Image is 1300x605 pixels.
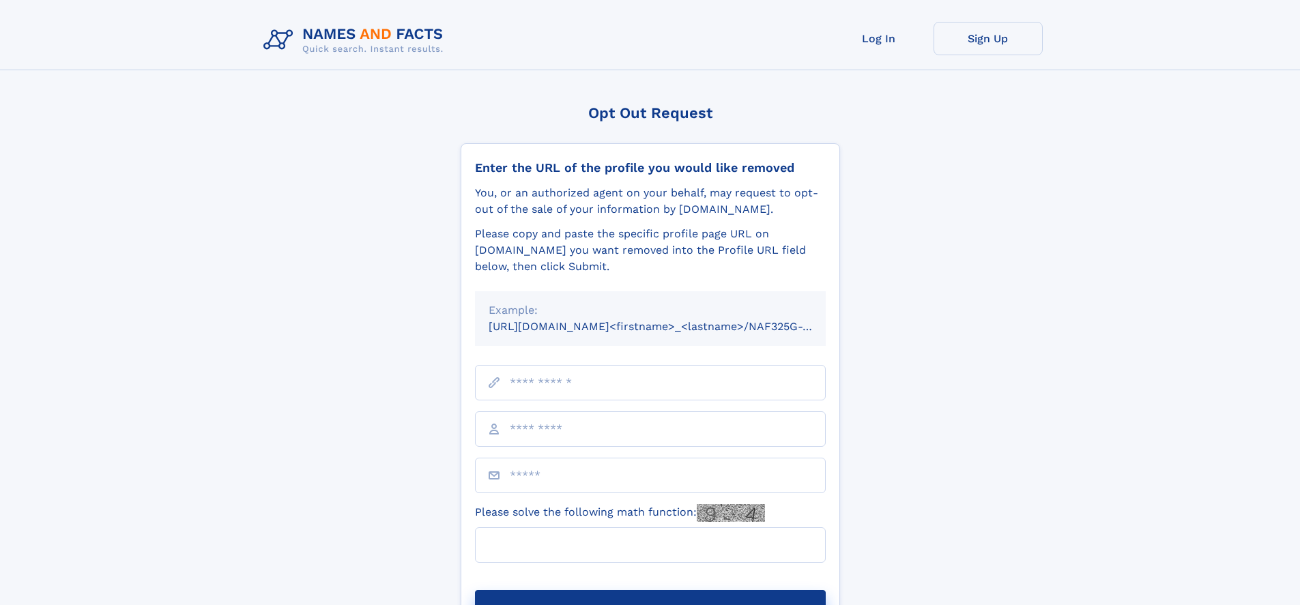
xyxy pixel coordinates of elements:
[461,104,840,121] div: Opt Out Request
[824,22,934,55] a: Log In
[475,226,826,275] div: Please copy and paste the specific profile page URL on [DOMAIN_NAME] you want removed into the Pr...
[934,22,1043,55] a: Sign Up
[489,320,852,333] small: [URL][DOMAIN_NAME]<firstname>_<lastname>/NAF325G-xxxxxxxx
[475,504,765,522] label: Please solve the following math function:
[489,302,812,319] div: Example:
[475,185,826,218] div: You, or an authorized agent on your behalf, may request to opt-out of the sale of your informatio...
[258,22,454,59] img: Logo Names and Facts
[475,160,826,175] div: Enter the URL of the profile you would like removed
